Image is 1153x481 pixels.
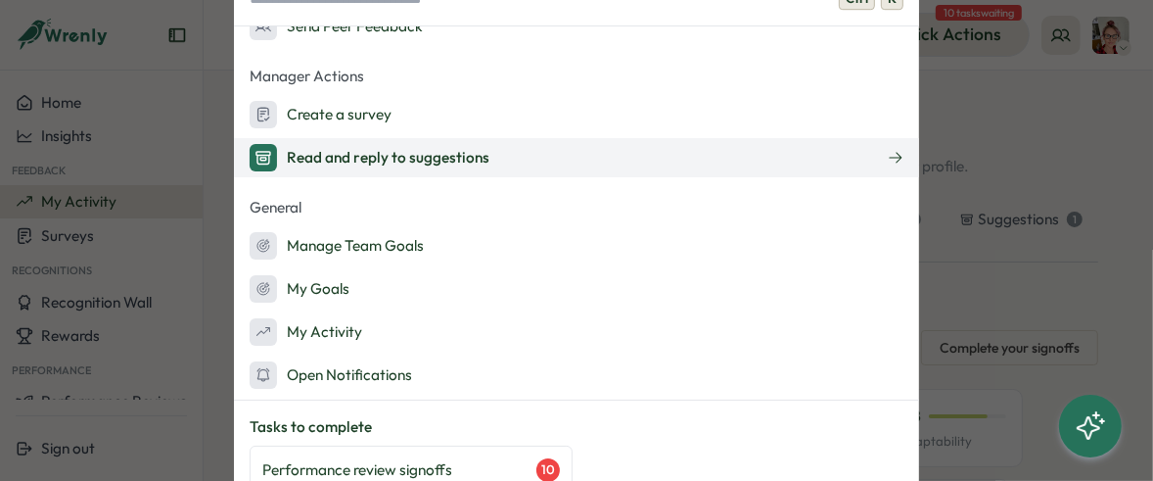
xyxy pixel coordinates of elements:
[234,193,919,222] p: General
[250,232,424,260] div: Manage Team Goals
[262,459,452,481] p: Performance review signoffs
[234,62,919,91] p: Manager Actions
[234,313,919,352] button: My Activity
[250,318,362,346] div: My Activity
[250,13,423,40] div: Send Peer Feedback
[234,7,919,46] button: Send Peer Feedback
[250,275,349,303] div: My Goals
[234,138,919,177] button: Read and reply to suggestions
[234,356,919,395] button: Open Notifications
[250,416,903,438] p: Tasks to complete
[250,361,412,389] div: Open Notifications
[234,269,919,309] button: My Goals
[250,101,392,128] div: Create a survey
[234,226,919,265] button: Manage Team Goals
[234,95,919,134] button: Create a survey
[250,144,489,171] div: Read and reply to suggestions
